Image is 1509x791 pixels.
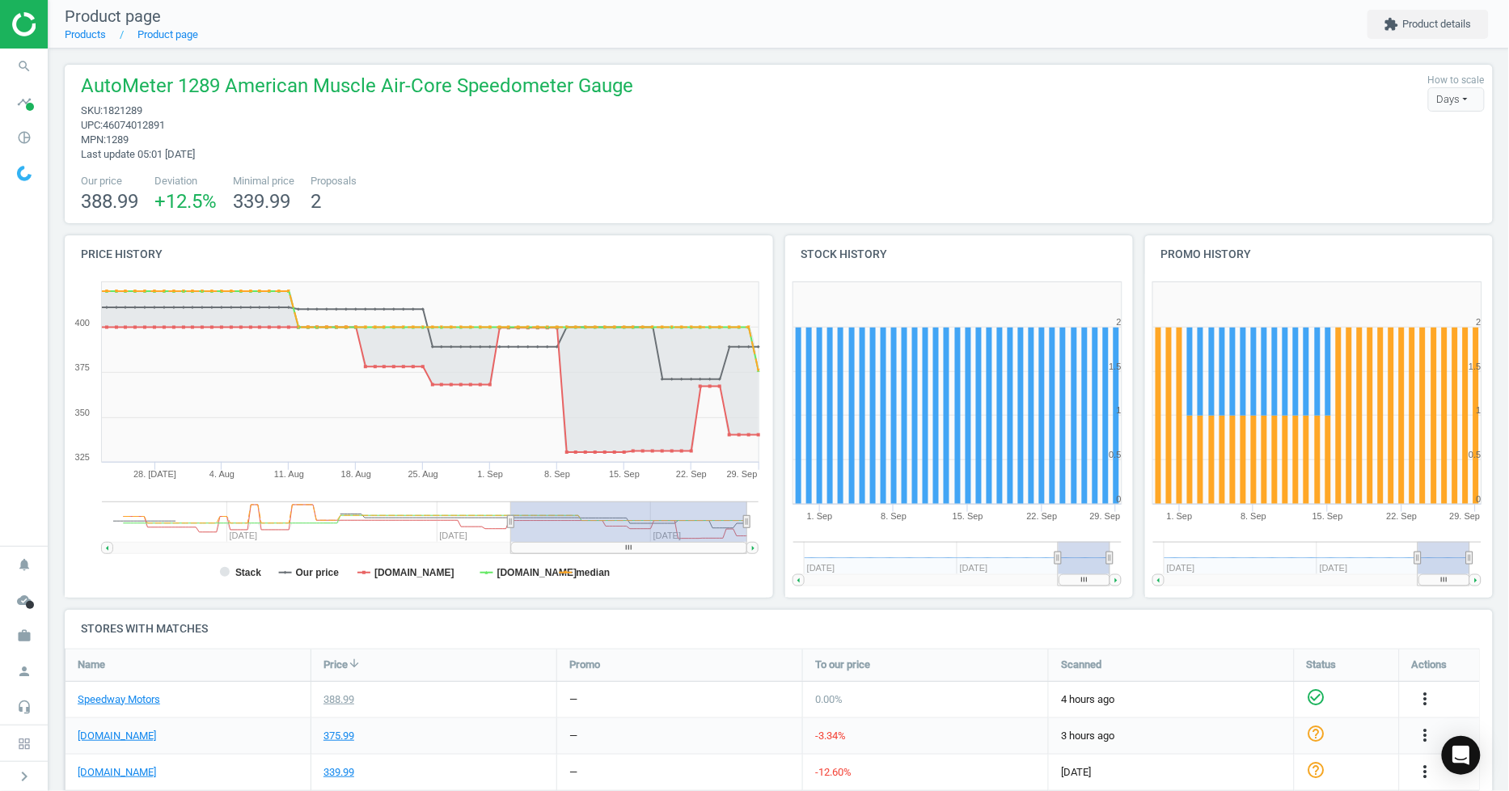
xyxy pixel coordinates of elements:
[233,174,294,188] span: Minimal price
[233,190,290,213] span: 339.99
[569,765,577,780] div: —
[75,362,90,372] text: 375
[81,104,103,116] span: sku :
[65,6,161,26] span: Product page
[9,51,40,82] i: search
[544,469,570,479] tspan: 8. Sep
[65,235,773,273] h4: Price history
[1061,692,1282,707] span: 4 hours ago
[9,122,40,153] i: pie_chart_outlined
[815,766,852,778] span: -12.60 %
[4,766,44,787] button: chevron_right
[408,469,438,479] tspan: 25. Aug
[81,73,633,104] span: AutoMeter 1289 American Muscle Air-Core Speedometer Gauge
[15,767,34,786] i: chevron_right
[1061,729,1282,743] span: 3 hours ago
[1412,658,1448,672] span: Actions
[154,190,217,213] span: +12.5 %
[1469,362,1481,371] text: 1.5
[576,567,610,578] tspan: median
[1416,725,1435,747] button: more_vert
[1384,17,1399,32] i: extension
[323,692,354,707] div: 388.99
[296,567,340,578] tspan: Our price
[1477,494,1482,504] text: 0
[1477,405,1482,415] text: 1
[497,567,577,578] tspan: [DOMAIN_NAME]
[154,174,217,188] span: Deviation
[815,730,846,742] span: -3.34 %
[881,511,907,521] tspan: 8. Sep
[9,656,40,687] i: person
[235,567,261,578] tspan: Stack
[1061,658,1101,672] span: Scanned
[65,28,106,40] a: Products
[348,657,361,670] i: arrow_downward
[1428,74,1485,87] label: How to scale
[81,119,103,131] span: upc :
[9,549,40,580] i: notifications
[9,692,40,722] i: headset_mic
[1450,511,1481,521] tspan: 29. Sep
[1116,317,1121,327] text: 2
[65,610,1493,648] h4: Stores with matches
[806,511,832,521] tspan: 1. Sep
[1442,736,1481,775] div: Open Intercom Messenger
[374,567,454,578] tspan: [DOMAIN_NAME]
[323,765,354,780] div: 339.99
[9,585,40,615] i: cloud_done
[311,190,321,213] span: 2
[1109,362,1121,371] text: 1.5
[1167,511,1193,521] tspan: 1. Sep
[1061,765,1282,780] span: [DATE]
[1307,724,1326,743] i: help_outline
[1116,405,1121,415] text: 1
[1145,235,1493,273] h4: Promo history
[323,658,348,672] span: Price
[78,729,156,743] a: [DOMAIN_NAME]
[953,511,983,521] tspan: 15. Sep
[609,469,640,479] tspan: 15. Sep
[1312,511,1343,521] tspan: 15. Sep
[78,658,105,672] span: Name
[1428,87,1485,112] div: Days
[75,318,90,328] text: 400
[1307,687,1326,707] i: check_circle_outline
[1089,511,1120,521] tspan: 29. Sep
[1477,317,1482,327] text: 2
[1307,760,1326,780] i: help_outline
[1416,762,1435,783] button: more_vert
[785,235,1133,273] h4: Stock history
[727,469,758,479] tspan: 29. Sep
[75,452,90,462] text: 325
[1416,689,1435,710] button: more_vert
[12,12,127,36] img: ajHJNr6hYgQAAAAASUVORK5CYII=
[106,133,129,146] span: 1289
[103,104,142,116] span: 1821289
[17,166,32,181] img: wGWNvw8QSZomAAAAABJRU5ErkJggg==
[676,469,707,479] tspan: 22. Sep
[75,408,90,417] text: 350
[1109,450,1121,459] text: 0.5
[1416,725,1435,745] i: more_vert
[341,469,371,479] tspan: 18. Aug
[311,174,357,188] span: Proposals
[1026,511,1057,521] tspan: 22. Sep
[78,765,156,780] a: [DOMAIN_NAME]
[569,658,600,672] span: Promo
[274,469,304,479] tspan: 11. Aug
[9,620,40,651] i: work
[81,190,138,213] span: 388.99
[1416,762,1435,781] i: more_vert
[1416,689,1435,709] i: more_vert
[133,469,176,479] tspan: 28. [DATE]
[81,174,138,188] span: Our price
[1387,511,1418,521] tspan: 22. Sep
[1307,658,1337,672] span: Status
[569,692,577,707] div: —
[137,28,198,40] a: Product page
[78,692,160,707] a: Speedway Motors
[81,133,106,146] span: mpn :
[569,729,577,743] div: —
[323,729,354,743] div: 375.99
